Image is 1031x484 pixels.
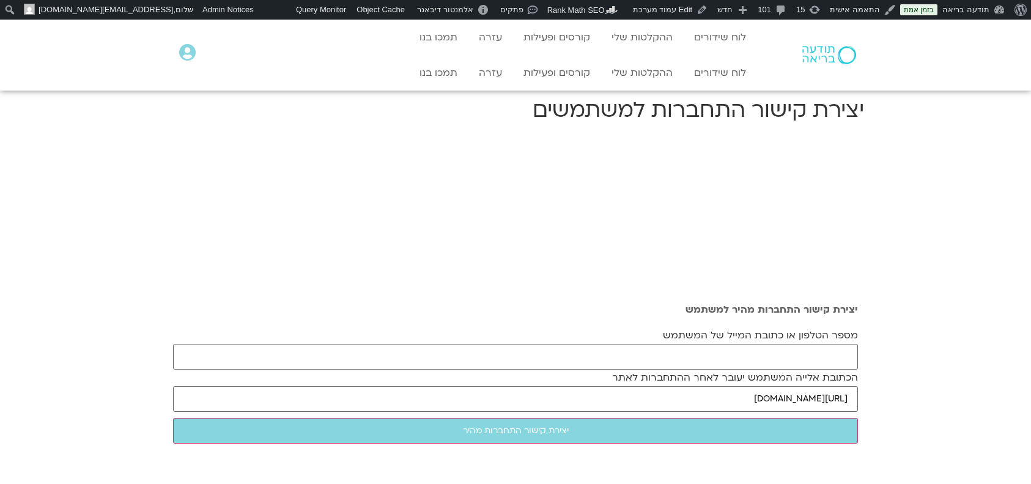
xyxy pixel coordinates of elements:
[517,26,596,49] a: קורסים ופעילות
[39,5,173,14] span: [EMAIL_ADDRESS][DOMAIN_NAME]
[173,418,858,444] input: יצירת קישור התחברות מהיר
[802,46,856,64] img: תודעה בריאה
[605,61,679,84] a: ההקלטות שלי
[900,4,937,15] a: בזמן אמת
[663,330,858,341] label: מספר הטלפון או כתובת המייל של המשתמש
[612,372,858,383] label: הכתובת אלייה המשתמש יעובר לאחר ההתחברות לאתר
[473,26,508,49] a: עזרה
[688,26,752,49] a: לוח שידורים
[173,304,858,315] h2: יצירת קישור התחברות מהיר למשתמש
[688,61,752,84] a: לוח שידורים
[547,6,605,15] span: Rank Math SEO
[605,26,679,49] a: ההקלטות שלי
[413,26,464,49] a: תמכו בנו
[413,61,464,84] a: תמכו בנו
[517,61,596,84] a: קורסים ופעילות
[167,95,864,125] h1: יצירת קישור התחברות למשתמשים
[473,61,508,84] a: עזרה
